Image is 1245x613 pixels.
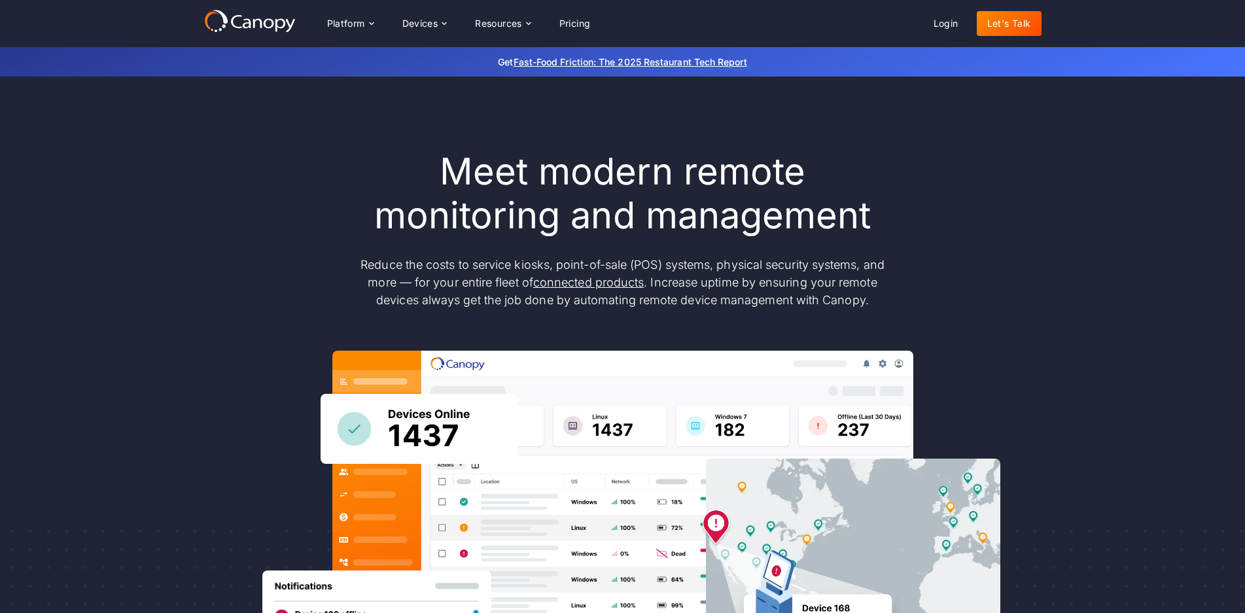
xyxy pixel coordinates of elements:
p: Reduce the costs to service kiosks, point-of-sale (POS) systems, physical security systems, and m... [348,256,898,309]
a: Pricing [549,11,601,36]
a: Fast-Food Friction: The 2025 Restaurant Tech Report [514,56,747,67]
div: Resources [465,10,540,37]
h1: Meet modern remote monitoring and management [348,150,898,237]
div: Platform [327,19,365,28]
div: Devices [392,10,457,37]
img: Canopy sees how many devices are online [321,394,517,464]
a: Login [923,11,969,36]
div: Devices [402,19,438,28]
a: Let's Talk [977,11,1042,36]
div: Platform [317,10,384,37]
p: Get [302,55,943,69]
a: connected products [533,275,644,289]
div: Resources [475,19,522,28]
